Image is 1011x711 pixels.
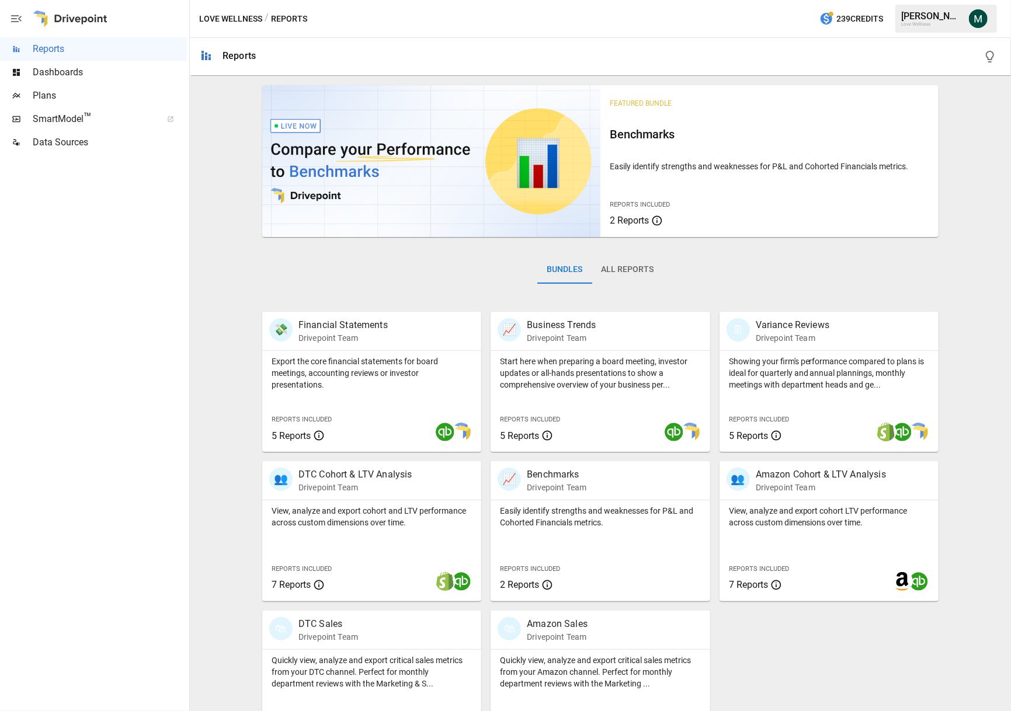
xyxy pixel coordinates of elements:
[272,430,311,441] span: 5 Reports
[33,89,187,103] span: Plans
[84,110,92,125] span: ™
[729,505,929,528] p: View, analyze and export cohort LTV performance across custom dimensions over time.
[298,482,412,493] p: Drivepoint Team
[452,572,471,591] img: quickbooks
[272,565,332,573] span: Reports Included
[969,9,988,28] img: Michael Cormack
[269,617,293,640] div: 🛍
[527,468,586,482] p: Benchmarks
[33,112,154,126] span: SmartModel
[500,579,539,590] span: 2 Reports
[500,416,560,423] span: Reports Included
[729,579,768,590] span: 7 Reports
[729,565,789,573] span: Reports Included
[527,631,588,643] p: Drivepoint Team
[527,332,596,344] p: Drivepoint Team
[756,332,829,344] p: Drivepoint Team
[500,430,539,441] span: 5 Reports
[527,617,588,631] p: Amazon Sales
[298,332,388,344] p: Drivepoint Team
[500,355,700,391] p: Start here when preparing a board meeting, investor updates or all-hands presentations to show a ...
[901,22,962,27] div: Love Wellness
[681,423,700,441] img: smart model
[901,11,962,22] div: [PERSON_NAME]
[592,256,663,284] button: All Reports
[665,423,683,441] img: quickbooks
[33,42,187,56] span: Reports
[836,12,883,26] span: 239 Credits
[962,2,995,35] button: Michael Cormack
[527,482,586,493] p: Drivepoint Team
[727,468,750,491] div: 👥
[877,423,895,441] img: shopify
[272,579,311,590] span: 7 Reports
[610,215,649,226] span: 2 Reports
[500,505,700,528] p: Easily identify strengths and weaknesses for P&L and Cohorted Financials metrics.
[498,318,521,341] div: 📈
[33,135,187,149] span: Data Sources
[298,318,388,332] p: Financial Statements
[500,654,700,689] p: Quickly view, analyze and export critical sales metrics from your Amazon channel. Perfect for mon...
[610,161,929,172] p: Easily identify strengths and weaknesses for P&L and Cohorted Financials metrics.
[893,423,912,441] img: quickbooks
[756,482,886,493] p: Drivepoint Team
[298,468,412,482] p: DTC Cohort & LTV Analysis
[272,654,472,689] p: Quickly view, analyze and export critical sales metrics from your DTC channel. Perfect for monthl...
[223,50,256,61] div: Reports
[909,572,928,591] img: quickbooks
[298,617,358,631] p: DTC Sales
[272,355,472,391] p: Export the core financial statements for board meetings, accounting reviews or investor presentat...
[436,572,454,591] img: shopify
[265,12,269,26] div: /
[298,631,358,643] p: Drivepoint Team
[756,318,829,332] p: Variance Reviews
[269,468,293,491] div: 👥
[729,416,789,423] span: Reports Included
[498,617,521,640] div: 🛍
[33,65,187,79] span: Dashboards
[729,430,768,441] span: 5 Reports
[262,85,600,237] img: video thumbnail
[269,318,293,341] div: 💸
[436,423,454,441] img: quickbooks
[729,355,929,391] p: Showing your firm's performance compared to plans is ideal for quarterly and annual plannings, mo...
[537,256,592,284] button: Bundles
[498,468,521,491] div: 📈
[893,572,912,591] img: amazon
[272,505,472,528] p: View, analyze and export cohort and LTV performance across custom dimensions over time.
[500,565,560,573] span: Reports Included
[610,201,670,208] span: Reports Included
[610,125,929,144] h6: Benchmarks
[909,423,928,441] img: smart model
[756,468,886,482] p: Amazon Cohort & LTV Analysis
[527,318,596,332] p: Business Trends
[610,99,672,107] span: Featured Bundle
[727,318,750,341] div: 🗓
[199,12,262,26] button: Love Wellness
[815,8,888,30] button: 239Credits
[272,416,332,423] span: Reports Included
[452,423,471,441] img: smart model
